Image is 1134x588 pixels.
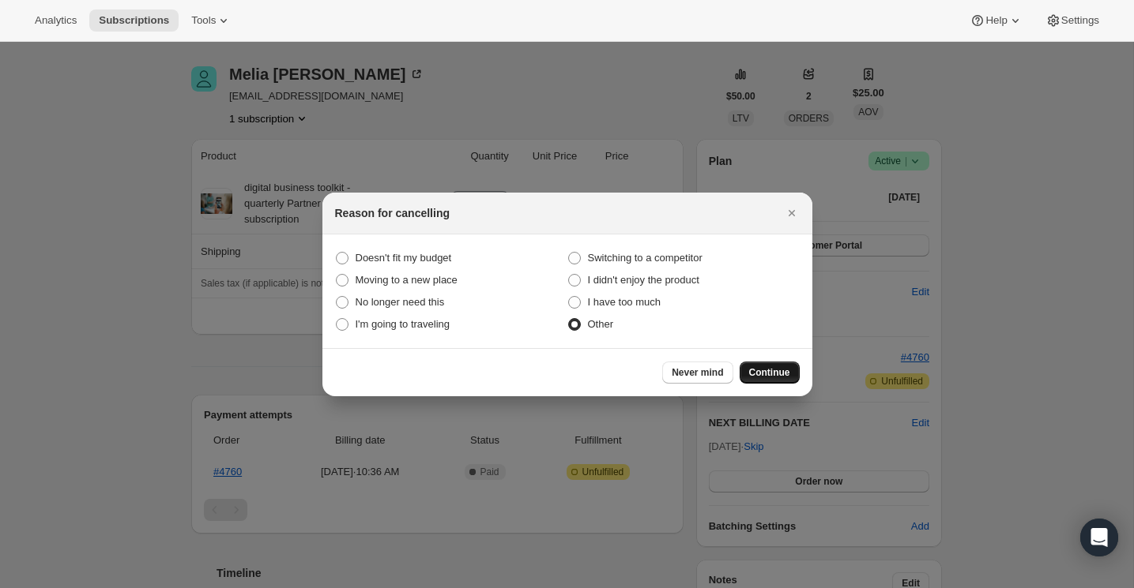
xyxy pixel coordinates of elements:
[588,296,661,308] span: I have too much
[356,296,445,308] span: No longer need this
[740,361,800,384] button: Continue
[749,366,790,379] span: Continue
[1061,14,1099,27] span: Settings
[1080,519,1118,556] div: Open Intercom Messenger
[35,14,77,27] span: Analytics
[191,14,216,27] span: Tools
[662,361,733,384] button: Never mind
[960,9,1032,32] button: Help
[356,252,452,264] span: Doesn't fit my budget
[588,274,699,286] span: I didn't enjoy the product
[356,274,458,286] span: Moving to a new place
[99,14,169,27] span: Subscriptions
[1036,9,1109,32] button: Settings
[588,318,614,330] span: Other
[588,252,703,264] span: Switching to a competitor
[89,9,179,32] button: Subscriptions
[672,366,723,379] span: Never mind
[335,205,450,221] h2: Reason for cancelling
[182,9,241,32] button: Tools
[781,202,803,224] button: Close
[985,14,1007,27] span: Help
[356,318,450,330] span: I'm going to traveling
[25,9,86,32] button: Analytics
